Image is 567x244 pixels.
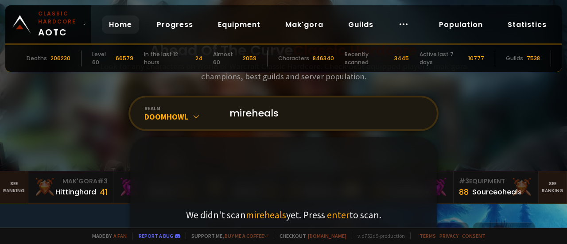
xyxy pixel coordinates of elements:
div: 206230 [50,54,70,62]
a: Progress [150,15,200,34]
div: Recently scanned [345,50,391,66]
div: Level 60 [92,50,112,66]
span: Support me, [186,232,268,239]
span: Checkout [274,232,346,239]
a: Terms [419,232,436,239]
a: a fan [113,232,127,239]
a: Mak'Gora#3Hittinghard41 [28,171,113,203]
div: Mak'Gora [119,177,193,186]
div: 3445 [394,54,409,62]
span: # 3 [97,177,108,186]
div: Characters [278,54,309,62]
span: v. d752d5 - production [352,232,405,239]
a: Report a bug [139,232,173,239]
span: Made by [87,232,127,239]
span: # 3 [459,177,469,186]
div: 88 [459,186,469,198]
a: Consent [462,232,485,239]
a: Home [102,15,139,34]
p: We didn't scan yet. Press to scan. [186,209,381,221]
div: Equipment [459,177,533,186]
small: Classic Hardcore [38,10,79,26]
div: In the last 12 hours [144,50,192,66]
div: realm [144,105,219,112]
div: 846340 [313,54,334,62]
div: 7538 [527,54,540,62]
a: Population [432,15,490,34]
a: Mak'Gora#2Rivench100 [113,171,198,203]
div: Hittinghard [55,186,96,198]
div: 66579 [116,54,133,62]
a: Guilds [341,15,381,34]
div: Doomhowl [144,112,219,122]
a: #3Equipment88Sourceoheals [454,171,539,203]
span: enter [327,209,350,221]
a: Seeranking [539,171,567,203]
div: 41 [100,186,108,198]
a: [DOMAIN_NAME] [308,232,346,239]
a: Buy me a coffee [225,232,268,239]
a: Classic HardcoreAOTC [5,5,91,43]
span: mireheals [246,209,286,221]
a: Equipment [211,15,268,34]
div: Active last 7 days [419,50,465,66]
div: Guilds [506,54,523,62]
span: AOTC [38,10,79,39]
div: 2059 [243,54,256,62]
a: Privacy [439,232,458,239]
a: Statistics [501,15,554,34]
div: Stitches [473,222,536,241]
div: Sourceoheals [472,186,522,198]
div: Mak'Gora [34,177,108,186]
a: Mak'gora [278,15,330,34]
div: 10777 [468,54,484,62]
div: 24 [195,54,202,62]
div: Deaths [27,54,47,62]
div: Almost 60 [213,50,239,66]
input: Search a character... [224,97,426,129]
